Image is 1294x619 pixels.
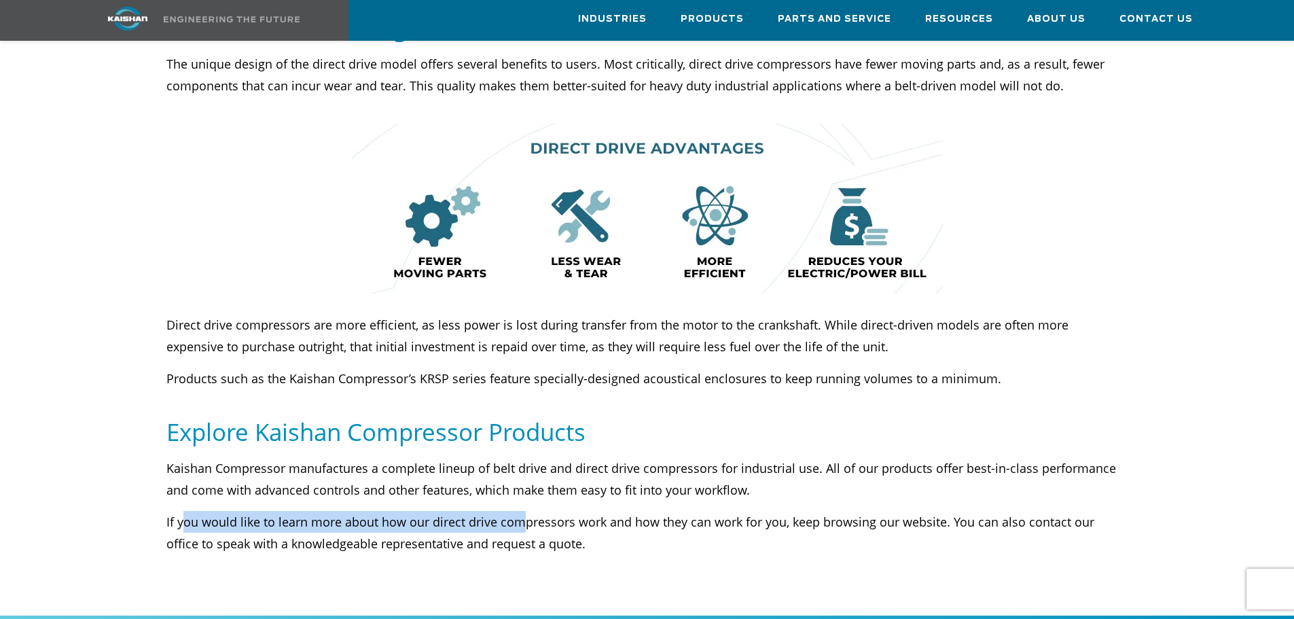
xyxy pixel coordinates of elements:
a: About Us [1027,1,1085,37]
h5: Direct Drive Advantages [166,12,1128,43]
a: Contact Us [1119,1,1193,37]
a: Resources [925,1,993,37]
span: Parts and Service [778,12,891,27]
span: Contact Us [1119,12,1193,27]
p: Direct drive compressors are more efficient, as less power is lost during transfer from the motor... [166,314,1128,357]
img: kaishan logo [77,7,179,31]
p: Products such as the Kaishan Compressor’s KRSP series feature specially-designed acoustical enclo... [166,368,1128,389]
span: Products [681,12,744,27]
span: Industries [578,12,647,27]
a: Industries [578,1,647,37]
p: The unique design of the direct drive model offers several benefits to users. Most critically, di... [166,53,1128,96]
p: If you would like to learn more about how our direct drive compressors work and how they can work... [166,511,1128,554]
a: Parts and Service [778,1,891,37]
span: About Us [1027,12,1085,27]
img: What Is A Direct Drive Air Compressor? [352,124,943,294]
span: Resources [925,12,993,27]
a: Products [681,1,744,37]
img: Engineering the future [164,16,300,22]
h5: Explore Kaishan Compressor Products [166,417,1128,447]
p: Kaishan Compressor manufactures a complete lineup of belt drive and direct drive compressors for ... [166,457,1128,501]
